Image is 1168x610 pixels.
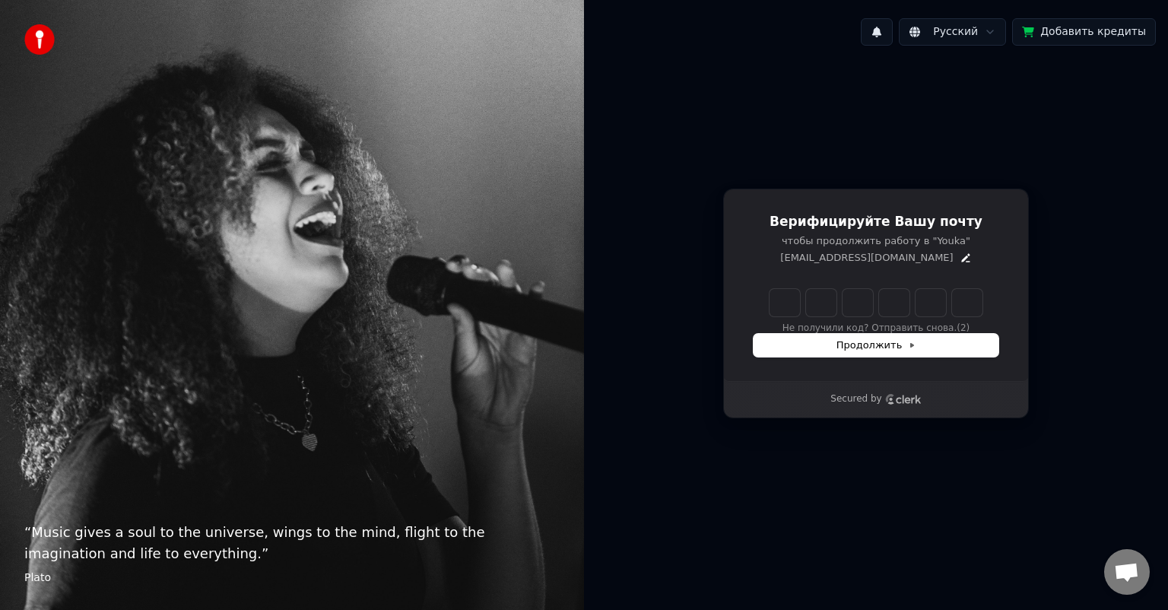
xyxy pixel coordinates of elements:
[24,522,560,564] p: “ Music gives a soul to the universe, wings to the mind, flight to the imagination and life to ev...
[830,393,881,405] p: Secured by
[780,251,953,265] p: [EMAIL_ADDRESS][DOMAIN_NAME]
[770,289,982,316] input: Enter verification code
[885,394,922,405] a: Clerk logo
[24,24,55,55] img: youka
[24,570,560,586] footer: Plato
[1104,549,1150,595] a: Открытый чат
[754,234,998,248] p: чтобы продолжить работу в "Youka"
[960,252,972,264] button: Edit
[754,334,998,357] button: Продолжить
[754,213,998,231] h1: Верифицируйте Вашу почту
[836,338,916,352] span: Продолжить
[1012,18,1156,46] button: Добавить кредиты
